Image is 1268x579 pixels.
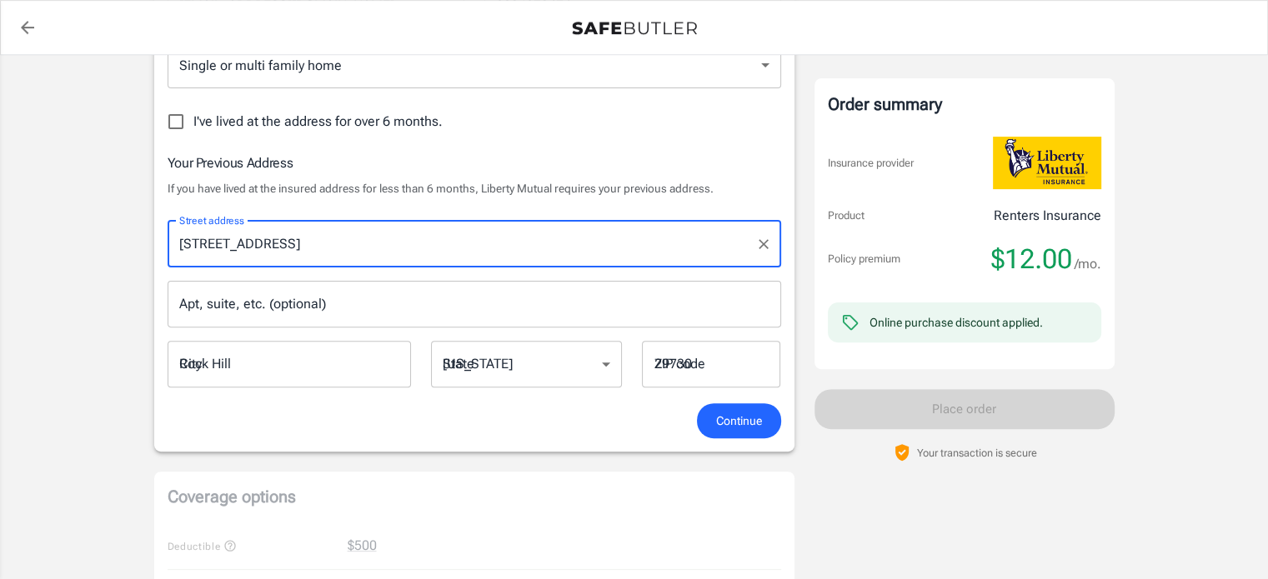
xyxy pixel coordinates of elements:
[168,180,781,197] p: If you have lived at the insured address for less than 6 months, Liberty Mutual requires your pre...
[168,42,781,88] div: Single or multi family home
[11,11,44,44] a: back to quotes
[994,206,1101,226] p: Renters Insurance
[1075,252,1101,276] span: /mo.
[752,232,775,256] button: Clear
[716,411,762,432] span: Continue
[168,152,781,173] h6: Your Previous Address
[828,92,1101,117] div: Order summary
[991,242,1072,276] span: $12.00
[179,213,244,227] label: Street address
[193,112,443,132] span: I've lived at the address for over 6 months.
[828,251,900,267] p: Policy premium
[917,445,1037,461] p: Your transaction is secure
[993,137,1101,189] img: Liberty Mutual
[697,403,781,439] button: Continue
[870,314,1043,331] div: Online purchase discount applied.
[828,207,865,224] p: Product
[572,22,697,35] img: Back to quotes
[828,155,914,172] p: Insurance provider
